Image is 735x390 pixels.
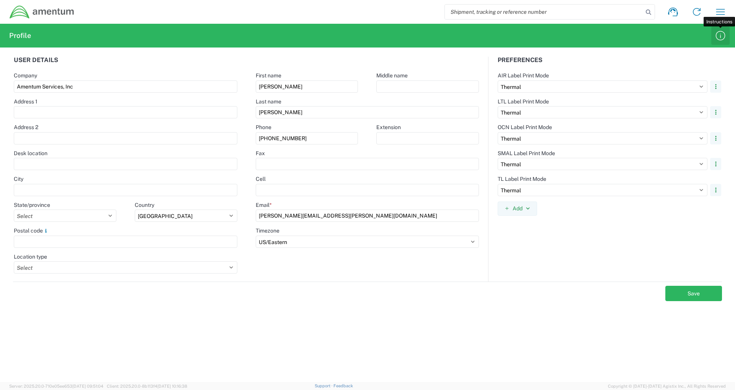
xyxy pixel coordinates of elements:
[665,286,722,301] button: Save
[488,57,730,72] div: Preferences
[498,175,546,182] label: TL Label Print Mode
[14,227,49,234] label: Postal code
[498,98,549,105] label: LTL Label Print Mode
[445,5,643,19] input: Shipment, tracking or reference number
[5,57,247,72] div: User details
[333,383,353,388] a: Feedback
[498,124,552,131] label: OCN Label Print Mode
[256,150,265,157] label: Fax
[14,175,23,182] label: City
[14,202,50,208] label: State/province
[256,72,281,79] label: First name
[107,384,187,388] span: Client: 2025.20.0-8b113f4
[256,124,271,131] label: Phone
[14,98,38,105] label: Address 1
[376,72,408,79] label: Middle name
[498,72,549,79] label: AIR Label Print Mode
[256,227,279,234] label: Timezone
[9,5,75,19] img: dyncorp
[376,124,401,131] label: Extension
[315,383,334,388] a: Support
[157,384,187,388] span: [DATE] 10:16:38
[256,175,266,182] label: Cell
[72,384,103,388] span: [DATE] 09:51:04
[9,31,31,40] h2: Profile
[14,124,38,131] label: Address 2
[135,202,154,208] label: Country
[256,202,272,208] label: Email
[14,150,47,157] label: Desk location
[9,384,103,388] span: Server: 2025.20.0-710e05ee653
[14,253,47,260] label: Location type
[256,98,281,105] label: Last name
[498,202,537,216] button: Add
[608,383,726,390] span: Copyright © [DATE]-[DATE] Agistix Inc., All Rights Reserved
[14,72,37,79] label: Company
[498,150,555,157] label: SMAL Label Print Mode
